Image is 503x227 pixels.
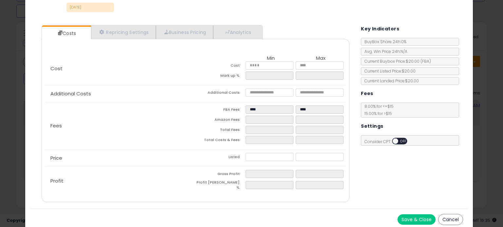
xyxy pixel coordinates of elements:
span: BuyBox Share 24h: 0% [361,39,406,44]
button: Cancel [438,214,463,225]
td: Amazon Fees [196,116,246,126]
td: Total Costs & Fees [196,136,246,146]
span: Consider CPT: [361,139,416,144]
p: [DATE] [66,3,114,12]
td: FBA Fees [196,105,246,116]
a: Analytics [213,25,262,39]
h5: Fees [361,89,373,98]
p: Price [45,155,196,161]
p: Additional Costs [45,91,196,96]
p: Cost [45,66,196,71]
span: Avg. Win Price 24h: N/A [361,49,407,54]
h5: Key Indicators [361,25,399,33]
span: Current Landed Price: $20.00 [361,78,419,84]
span: Current Buybox Price: [361,58,431,64]
span: $20.00 [406,58,431,64]
td: Listed [196,153,246,163]
span: Current Listed Price: $20.00 [361,68,416,74]
td: Cost [196,61,246,72]
p: Fees [45,123,196,128]
a: Business Pricing [156,25,213,39]
th: Max [296,56,346,61]
td: Total Fees [196,126,246,136]
td: Profit [PERSON_NAME] % [196,180,246,192]
span: 15.00 % for > $15 [361,111,392,116]
td: Mark up % [196,72,246,82]
th: Min [246,56,296,61]
a: Costs [42,27,90,40]
td: Gross Profit [196,170,246,180]
h5: Settings [361,122,383,130]
span: ( FBA ) [420,58,431,64]
td: Additional Costs [196,89,246,99]
p: Profit [45,178,196,184]
button: Save & Close [398,214,436,225]
span: 8.00 % for <= $15 [361,104,394,116]
span: OFF [398,138,409,144]
a: Repricing Settings [91,25,156,39]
